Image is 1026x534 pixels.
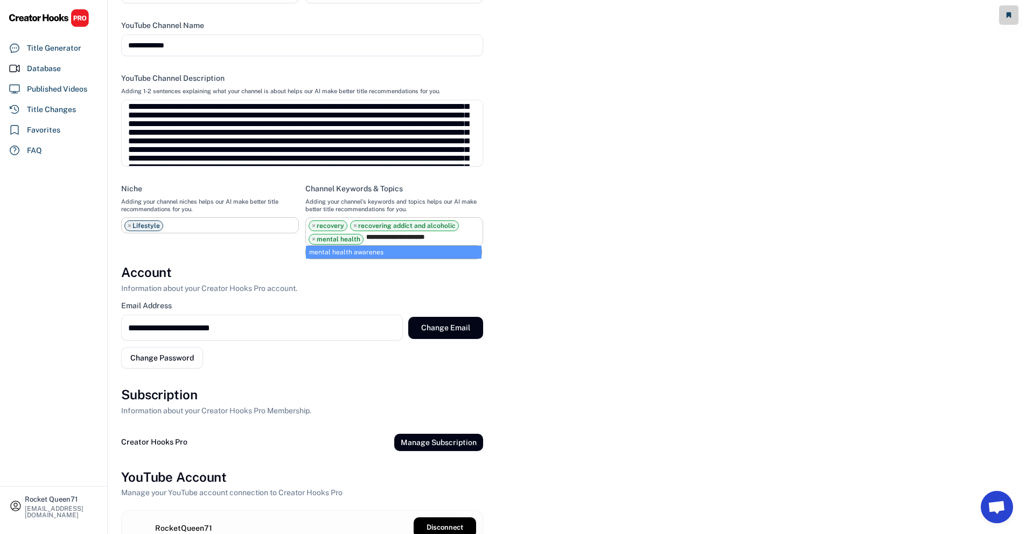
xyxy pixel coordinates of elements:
[408,317,483,339] button: Change Email
[25,496,98,503] div: Rocket Queen71
[27,43,81,54] div: Title Generator
[121,87,440,95] div: Adding 1-2 sentences explaining what your channel is about helps our AI make better title recomme...
[350,220,459,231] li: recovering addict and alcoholic
[128,223,131,229] span: ×
[353,223,357,229] span: ×
[121,198,299,213] div: Adding your channel niches helps our AI make better title recommendations for you.
[121,436,187,448] div: Creator Hooks Pro
[305,184,403,193] div: Channel Keywords & Topics
[121,386,198,404] h3: Subscription
[121,301,172,310] div: Email Address
[121,405,311,417] div: Information about your Creator Hooks Pro Membership.
[9,9,89,27] img: CHPRO%20Logo.svg
[121,20,204,30] div: YouTube Channel Name
[121,283,297,294] div: Information about your Creator Hooks Pro account.
[309,234,364,245] li: mental health
[306,246,481,259] li: mental health awarenes
[121,468,227,487] h3: YouTube Account
[309,220,347,231] li: recovery
[981,491,1013,523] a: Open chat
[27,104,76,115] div: Title Changes
[394,434,483,451] button: Manage Subscription
[25,505,98,518] div: [EMAIL_ADDRESS][DOMAIN_NAME]
[121,73,225,83] div: YouTube Channel Description
[121,263,172,282] h3: Account
[27,124,60,136] div: Favorites
[121,487,343,498] div: Manage your YouTube account connection to Creator Hooks Pro
[121,184,142,193] div: Niche
[27,84,87,95] div: Published Videos
[312,223,316,229] span: ×
[305,198,483,213] div: Adding your channel's keywords and topics helps our AI make better title recommendations for you.
[312,236,316,242] span: ×
[27,145,42,156] div: FAQ
[27,63,61,74] div: Database
[121,347,203,369] button: Change Password
[155,523,212,534] div: RocketQueen71
[124,220,163,231] li: Lifestyle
